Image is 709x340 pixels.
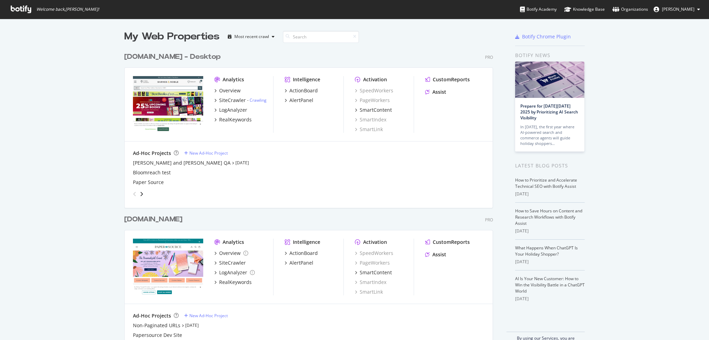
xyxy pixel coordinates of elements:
button: Most recent crawl [225,31,277,42]
div: Botify Chrome Plugin [522,33,571,40]
div: New Ad-Hoc Project [189,313,228,319]
a: ActionBoard [285,87,318,94]
a: RealKeywords [214,116,252,123]
div: Organizations [612,6,648,13]
a: What Happens When ChatGPT Is Your Holiday Shopper? [515,245,578,257]
div: RealKeywords [219,279,252,286]
a: Botify Chrome Plugin [515,33,571,40]
div: Analytics [223,239,244,246]
div: Latest Blog Posts [515,162,585,169]
input: Search [283,31,359,43]
div: Knowledge Base [564,6,605,13]
img: barnesandnoble.com [133,76,203,132]
a: How to Save Hours on Content and Research Workflows with Botify Assist [515,208,582,226]
div: Overview [219,87,241,94]
a: SiteCrawler [214,259,246,266]
div: My Web Properties [124,30,219,44]
a: [DOMAIN_NAME] [124,214,185,224]
a: AlertPanel [285,97,313,104]
a: SmartLink [355,126,383,133]
div: Most recent crawl [234,35,269,39]
div: Activation [363,76,387,83]
a: [PERSON_NAME] and [PERSON_NAME] QA [133,159,231,166]
div: CustomReports [433,239,470,246]
div: LogAnalyzer [219,107,247,113]
a: SiteCrawler- Crawling [214,97,267,104]
a: [DOMAIN_NAME] - Desktop [124,52,223,62]
a: SmartContent [355,107,392,113]
div: Analytics [223,76,244,83]
div: SmartContent [360,269,392,276]
a: [DATE] [235,160,249,166]
a: CustomReports [425,76,470,83]
img: Prepare for Black Friday 2025 by Prioritizing AI Search Visibility [515,62,584,98]
span: Jessica Flareau [662,6,694,12]
div: AlertPanel [289,97,313,104]
div: angle-right [139,191,144,197]
div: Ad-Hoc Projects [133,312,171,319]
a: New Ad-Hoc Project [184,313,228,319]
button: [PERSON_NAME] [648,4,706,15]
a: SpeedWorkers [355,250,393,257]
a: LogAnalyzer [214,107,247,113]
div: Ad-Hoc Projects [133,150,171,157]
a: LogAnalyzer [214,269,255,276]
a: CustomReports [425,239,470,246]
div: Assist [432,89,446,95]
a: SmartLink [355,288,383,295]
div: Pro [485,217,493,223]
div: [DOMAIN_NAME] - Desktop [124,52,221,62]
a: SmartIndex [355,116,386,123]
a: AlertPanel [285,259,313,266]
div: Assist [432,251,446,258]
div: SiteCrawler [219,97,246,104]
div: Activation [363,239,387,246]
div: Botify news [515,52,585,59]
div: angle-left [130,189,139,200]
div: Paper Source [133,179,164,186]
div: Intelligence [293,76,320,83]
div: LogAnalyzer [219,269,247,276]
div: CustomReports [433,76,470,83]
a: Assist [425,251,446,258]
div: New Ad-Hoc Project [189,150,228,156]
div: Overview [219,250,241,257]
a: Papersource Dev Site [133,332,182,339]
div: RealKeywords [219,116,252,123]
a: Overview [214,87,241,94]
div: Intelligence [293,239,320,246]
a: [DATE] [185,322,199,328]
img: papersource.com [133,239,203,295]
div: [DATE] [515,296,585,302]
a: SmartIndex [355,279,386,286]
div: [DATE] [515,259,585,265]
div: SiteCrawler [219,259,246,266]
a: New Ad-Hoc Project [184,150,228,156]
a: How to Prioritize and Accelerate Technical SEO with Botify Assist [515,177,577,189]
div: In [DATE], the first year where AI-powered search and commerce agents will guide holiday shoppers… [520,124,579,146]
a: PageWorkers [355,97,390,104]
a: Overview [214,250,248,257]
a: SpeedWorkers [355,87,393,94]
a: AI Is Your New Customer: How to Win the Visibility Battle in a ChatGPT World [515,276,585,294]
div: [DATE] [515,191,585,197]
div: Non-Paginated URLs [133,322,180,329]
a: ActionBoard [285,250,318,257]
a: RealKeywords [214,279,252,286]
div: AlertPanel [289,259,313,266]
a: Assist [425,89,446,95]
a: Bloomreach test [133,169,171,176]
a: PageWorkers [355,259,390,266]
div: [DOMAIN_NAME] [124,214,182,224]
div: SmartContent [360,107,392,113]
